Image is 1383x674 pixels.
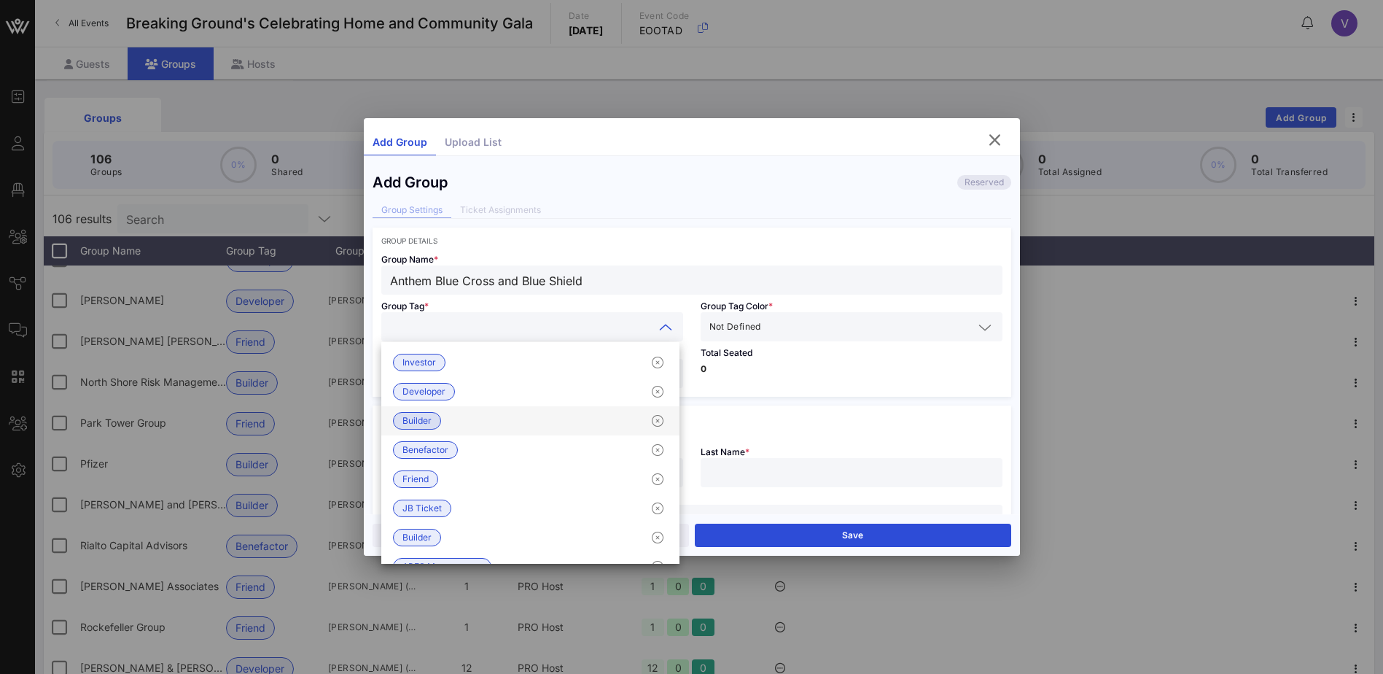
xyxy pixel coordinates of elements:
[381,254,438,265] span: Group Name
[402,500,442,516] span: JB Ticket
[709,319,761,334] span: Not Defined
[381,301,429,311] span: Group Tag
[402,384,445,400] span: Developer
[701,347,752,358] span: Total Seated
[701,301,773,311] span: Group Tag Color
[381,414,1002,423] div: Hosts
[402,442,448,458] span: Benefactor
[957,175,1011,190] div: Reserved
[402,413,432,429] span: Builder
[402,559,482,575] span: ARES Management
[402,530,432,546] span: Builder
[373,174,448,191] div: Add Group
[373,524,689,547] button: Cancel
[695,524,1011,547] button: Save
[701,312,1002,341] div: Not Defined
[436,130,510,155] div: Upload List
[381,236,1002,245] div: Group Details
[701,446,749,457] span: Last Name
[402,355,436,371] span: Investor
[402,471,429,487] span: Friend
[701,365,1002,373] p: 0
